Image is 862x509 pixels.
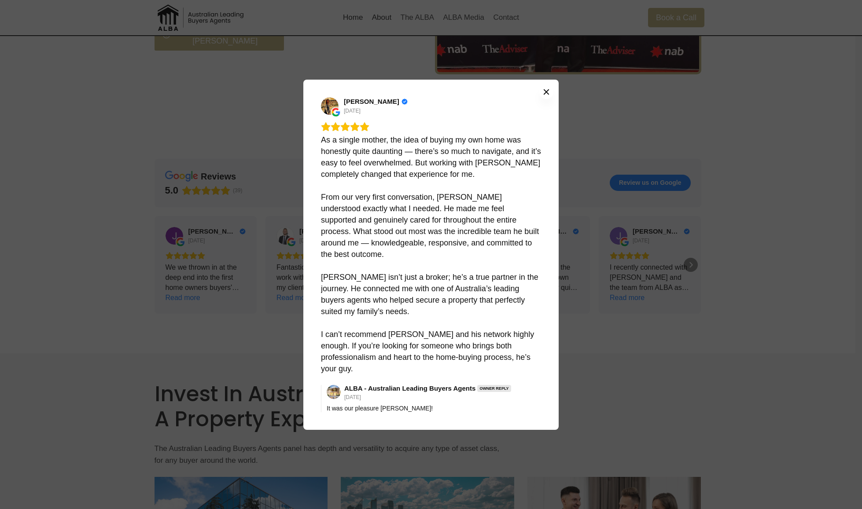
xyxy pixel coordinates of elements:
[321,97,339,115] a: View on Google
[539,85,553,99] button: Close
[327,385,341,399] img: ALBA - Australian Leading Buyers Agents
[344,385,475,392] span: ALBA - Australian Leading Buyers Agents
[344,107,361,114] div: [DATE]
[344,98,408,106] a: Review by Marie-Claire van Ark
[327,404,541,412] div: It was our pleasure [PERSON_NAME]!
[344,385,475,392] a: Review by ALBA - Australian Leading Buyers Agents
[479,386,508,391] div: Owner Reply
[321,134,541,374] div: As a single mother, the idea of buying my own home was honestly quite daunting — there’s so much ...
[344,98,399,106] span: [PERSON_NAME]
[402,99,408,105] div: Verified Customer
[344,394,361,401] div: [DATE]
[321,122,541,132] div: Rating: 5.0 out of 5
[321,97,339,115] img: Marie-Claire van Ark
